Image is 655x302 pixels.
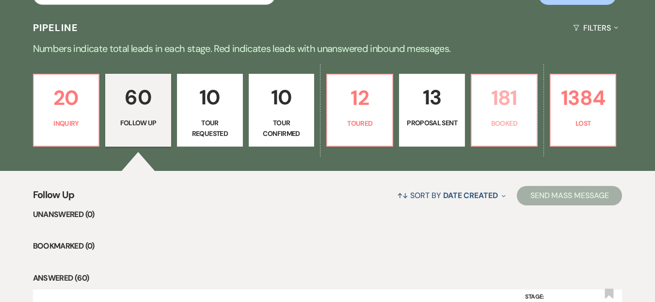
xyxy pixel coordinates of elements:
p: 181 [478,82,531,114]
a: 13Proposal Sent [399,74,465,147]
span: Date Created [443,190,498,201]
p: 60 [112,81,165,114]
a: 60Follow Up [105,74,171,147]
a: 20Inquiry [33,74,100,147]
p: 13 [405,81,459,114]
p: Follow Up [112,117,165,128]
p: Toured [333,118,386,129]
span: Follow Up [33,187,75,208]
p: Lost [557,118,610,129]
button: Send Mass Message [517,186,623,205]
li: Bookmarked (0) [33,240,623,252]
p: 20 [40,82,93,114]
a: 181Booked [471,74,538,147]
p: Tour Confirmed [255,117,308,139]
a: 1384Lost [550,74,617,147]
p: 1384 [557,82,610,114]
button: Sort By Date Created [393,183,510,208]
span: ↑↓ [397,190,409,201]
p: 10 [255,81,308,114]
p: Tour Requested [183,117,237,139]
p: Proposal Sent [405,117,459,128]
p: Booked [478,118,531,129]
p: 10 [183,81,237,114]
a: 12Toured [326,74,393,147]
li: Answered (60) [33,272,623,285]
button: Filters [569,15,622,41]
h3: Pipeline [33,21,79,34]
p: Inquiry [40,118,93,129]
li: Unanswered (0) [33,208,623,221]
a: 10Tour Confirmed [249,74,315,147]
p: 12 [333,82,386,114]
a: 10Tour Requested [177,74,243,147]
